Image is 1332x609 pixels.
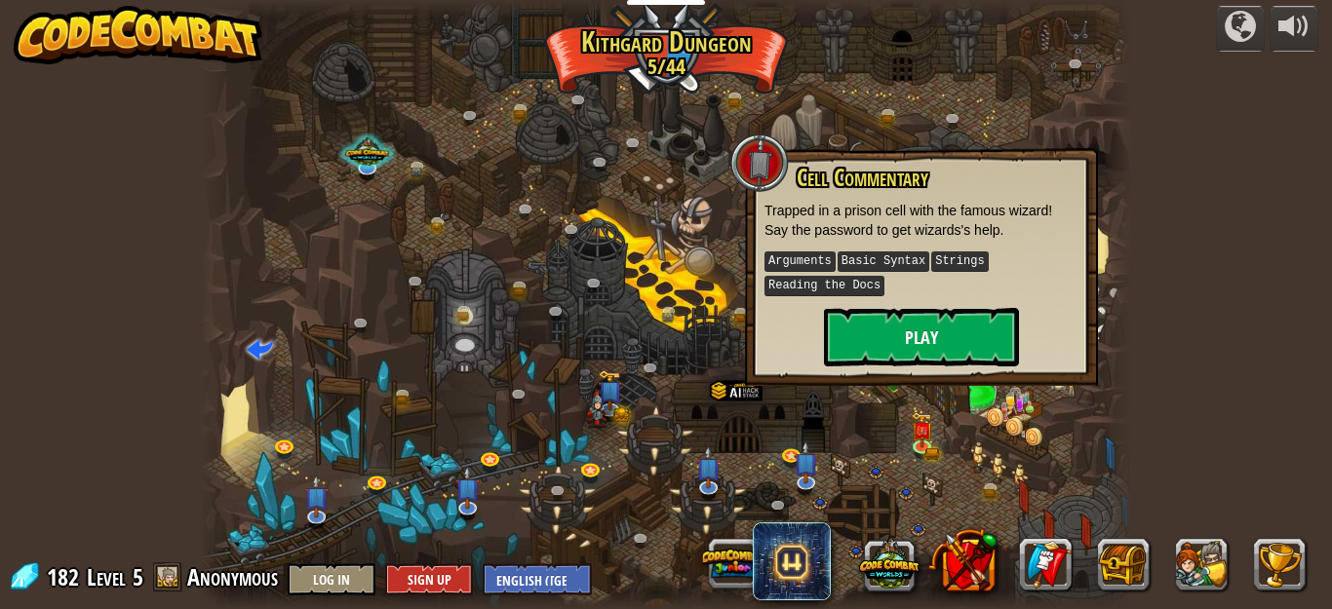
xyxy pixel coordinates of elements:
[440,212,451,220] img: portrait.png
[1216,6,1265,52] button: Campaigns
[303,476,329,518] img: level-banner-unstarted-subscriber.png
[87,561,126,593] span: Level
[455,467,481,510] img: level-banner-unstarted-subscriber.png
[916,426,928,436] img: portrait.png
[585,392,610,429] img: poseImage
[931,251,988,272] kbd: Strings
[385,563,473,595] button: Sign Up
[288,563,375,595] button: Log In
[133,561,143,592] span: 5
[598,370,623,411] img: level-banner-unlock-subscriber.png
[764,201,1078,240] p: Trapped in a prison cell with the famous wizard! Say the password to get wizards's help.
[696,445,722,488] img: level-banner-unstarted-subscriber.png
[824,308,1019,366] button: Play
[793,441,818,484] img: level-banner-unstarted-subscriber.png
[797,161,928,194] span: Cell Commentary
[764,251,836,272] kbd: Arguments
[47,561,85,592] span: 182
[1270,6,1318,52] button: Adjust volume
[764,276,884,296] kbd: Reading the Docs
[838,251,929,272] kbd: Basic Syntax
[911,412,932,448] img: level-banner-unlock.png
[14,6,263,64] img: CodeCombat - Learn how to code by playing a game
[187,561,278,592] span: Anonymous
